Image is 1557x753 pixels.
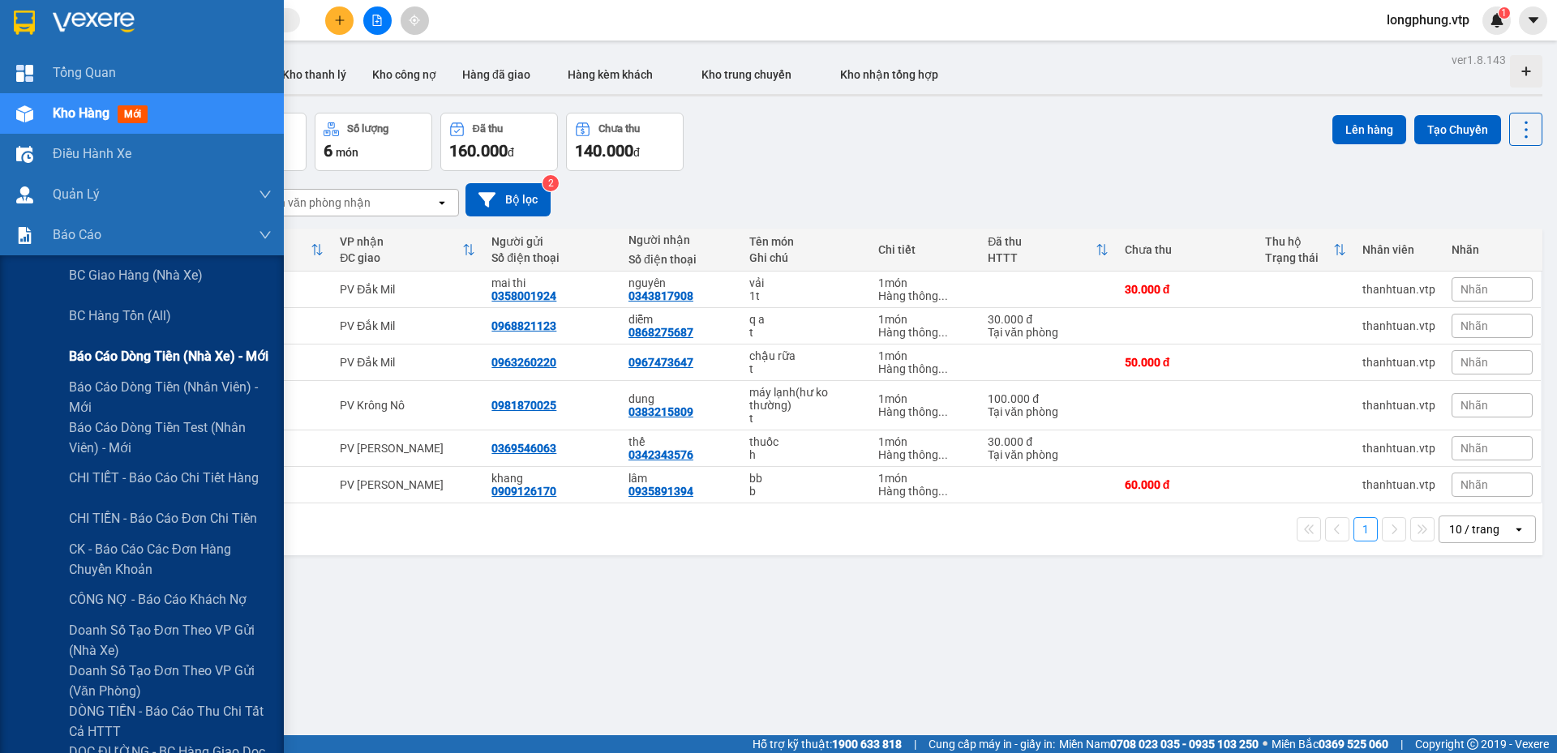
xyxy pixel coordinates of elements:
span: ⚪️ [1263,741,1267,747]
button: plus [325,6,354,35]
div: 30.000 đ [988,313,1109,326]
span: longphung.vtp [1374,10,1482,30]
div: Đã thu [473,123,503,135]
div: PV Đắk Mil [340,319,475,332]
div: vải [749,276,862,289]
span: 1 [1501,7,1507,19]
div: 1 món [878,472,972,485]
div: 10 / trang [1449,521,1499,537]
div: mai thi [491,276,612,289]
div: 0935891394 [628,485,693,498]
div: Tại văn phòng [988,405,1109,418]
span: mới [118,105,148,123]
span: Báo cáo [53,225,101,245]
div: 100.000 đ [988,392,1109,405]
button: Số lượng6món [315,113,432,171]
button: Kho công nợ [359,55,449,94]
button: aim [401,6,429,35]
span: ... [938,326,948,339]
sup: 2 [543,175,559,191]
div: 60.000 đ [1125,478,1249,491]
span: | [914,735,916,753]
span: ... [938,485,948,498]
div: 0967473647 [628,356,693,369]
div: thanhtuan.vtp [1362,478,1435,491]
div: chậu rữa [749,349,862,362]
span: BC giao hàng (nhà xe) [69,265,203,285]
div: Nhân viên [1362,243,1435,256]
div: Tạo kho hàng mới [1510,55,1542,88]
div: 30.000 đ [1125,283,1249,296]
span: down [259,188,272,201]
div: Đã thu [988,235,1096,248]
div: 0981870025 [491,399,556,412]
span: 160.000 [449,141,508,160]
div: Ghi chú [749,251,862,264]
div: 0968821123 [491,319,556,332]
div: t [749,412,862,425]
strong: 1900 633 818 [832,738,902,751]
div: 1 món [878,349,972,362]
span: đ [633,146,640,159]
button: Kho thanh lý [269,55,359,94]
img: dashboard-icon [16,65,33,82]
img: warehouse-icon [16,146,33,163]
img: warehouse-icon [16,105,33,122]
div: 0343817908 [628,289,693,302]
button: 1 [1353,517,1378,541]
span: CHI TIẾT - Báo cáo chi tiết hàng [69,468,259,488]
button: Tạo Chuyến [1414,115,1501,144]
div: Chưa thu [1125,243,1249,256]
div: Số điện thoại [628,253,733,266]
span: Doanh số tạo đơn theo VP gửi (nhà xe) [69,620,272,661]
span: đ [508,146,514,159]
img: warehouse-icon [16,186,33,203]
button: Đã thu160.000đ [440,113,558,171]
div: PV Đắk Mil [340,356,475,369]
div: Hàng thông thường [878,326,972,339]
div: 1 món [878,313,972,326]
span: Cung cấp máy in - giấy in: [929,735,1055,753]
div: PV Krông Nô [340,399,475,412]
span: Nhãn [1460,442,1488,455]
span: món [336,146,358,159]
div: Số điện thoại [491,251,612,264]
th: Toggle SortBy [1257,229,1354,272]
span: Nhãn [1460,283,1488,296]
div: Chọn văn phòng nhận [259,195,371,211]
div: thuốc [749,435,862,448]
button: Bộ lọc [465,183,551,216]
div: Tại văn phòng [988,326,1109,339]
span: Báo cáo dòng tiền (nhà xe) - mới [69,346,268,366]
div: 0358001924 [491,289,556,302]
button: Chưa thu140.000đ [566,113,684,171]
div: HTTT [988,251,1096,264]
span: CHI TIỀN - Báo cáo đơn chi tiền [69,508,257,528]
div: dung [628,392,733,405]
div: 0369546063 [491,442,556,455]
div: PV [PERSON_NAME] [340,442,475,455]
span: CK - Báo cáo các đơn hàng chuyển khoản [69,539,272,580]
span: file-add [371,15,383,26]
div: Người nhận [628,233,733,246]
span: Kho trung chuyển [701,68,791,81]
div: Hàng thông thường [878,362,972,375]
span: plus [334,15,345,26]
div: thế [628,435,733,448]
div: thanhtuan.vtp [1362,399,1435,412]
span: 140.000 [575,141,633,160]
img: icon-new-feature [1490,13,1504,28]
div: Người gửi [491,235,612,248]
div: Hàng thông thường [878,289,972,302]
span: Nhãn [1460,319,1488,332]
div: ĐC giao [340,251,462,264]
span: Điều hành xe [53,143,131,164]
div: Hàng thông thường [878,405,972,418]
img: solution-icon [16,227,33,244]
div: 0909126170 [491,485,556,498]
div: Số lượng [347,123,388,135]
div: thanhtuan.vtp [1362,319,1435,332]
div: thanhtuan.vtp [1362,356,1435,369]
span: ... [938,289,948,302]
span: copyright [1467,738,1478,750]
